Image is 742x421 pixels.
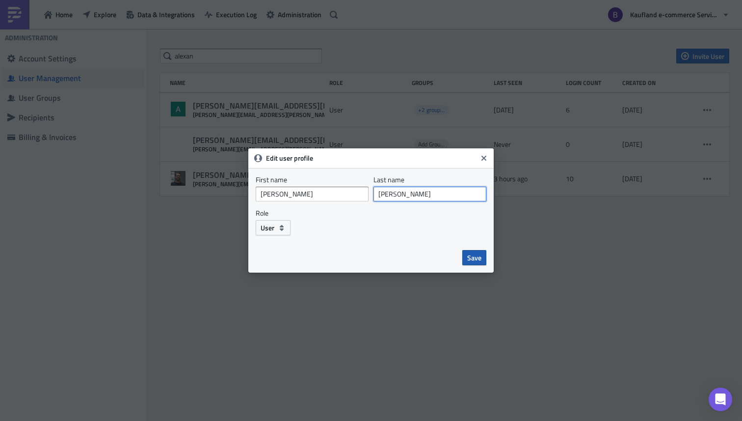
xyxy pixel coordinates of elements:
button: Save [462,250,486,265]
div: Open Intercom Messenger [709,388,732,411]
span: User [261,223,274,233]
button: User [256,220,291,235]
label: Role [256,209,268,218]
label: Last name [373,175,486,184]
span: Save [467,253,481,263]
button: Close [477,151,491,166]
label: First name [256,175,369,184]
h6: Edit user profile [266,154,477,163]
